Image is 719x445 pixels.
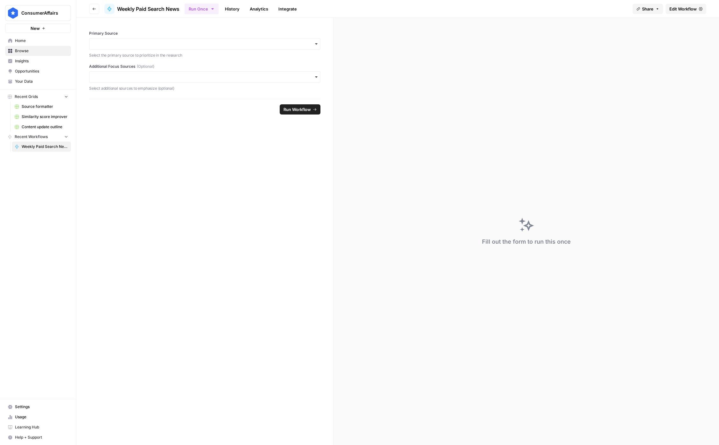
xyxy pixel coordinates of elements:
[89,52,320,59] p: Select the primary source to prioritize in the research
[221,4,243,14] a: History
[5,412,71,422] a: Usage
[89,85,320,92] p: Select additional sources to emphasize (optional)
[21,10,60,16] span: ConsumerAffairs
[15,48,68,54] span: Browse
[5,5,71,21] button: Workspace: ConsumerAffairs
[275,4,301,14] a: Integrate
[22,144,68,149] span: Weekly Paid Search News
[7,7,19,19] img: ConsumerAffairs Logo
[15,79,68,84] span: Your Data
[185,3,219,14] button: Run Once
[642,6,653,12] span: Share
[15,58,68,64] span: Insights
[5,76,71,87] a: Your Data
[666,4,706,14] a: Edit Workflow
[22,104,68,109] span: Source formatter
[15,404,68,410] span: Settings
[669,6,697,12] span: Edit Workflow
[5,432,71,442] button: Help + Support
[15,38,68,44] span: Home
[12,122,71,132] a: Content update outline
[5,56,71,66] a: Insights
[137,64,154,69] span: (Optional)
[89,31,320,36] label: Primary Source
[117,5,179,13] span: Weekly Paid Search News
[15,68,68,74] span: Opportunities
[5,402,71,412] a: Settings
[22,114,68,120] span: Similarity score improver
[12,112,71,122] a: Similarity score improver
[15,424,68,430] span: Learning Hub
[5,132,71,142] button: Recent Workflows
[5,36,71,46] a: Home
[15,94,38,100] span: Recent Grids
[31,25,40,31] span: New
[104,4,179,14] a: Weekly Paid Search News
[22,124,68,130] span: Content update outline
[246,4,272,14] a: Analytics
[283,106,311,113] span: Run Workflow
[5,46,71,56] a: Browse
[5,66,71,76] a: Opportunities
[12,142,71,152] a: Weekly Paid Search News
[15,435,68,440] span: Help + Support
[482,237,571,246] div: Fill out the form to run this once
[15,414,68,420] span: Usage
[632,4,663,14] button: Share
[5,92,71,101] button: Recent Grids
[5,422,71,432] a: Learning Hub
[12,101,71,112] a: Source formatter
[5,24,71,33] button: New
[89,64,320,69] label: Additional Focus Sources
[280,104,320,115] button: Run Workflow
[15,134,48,140] span: Recent Workflows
